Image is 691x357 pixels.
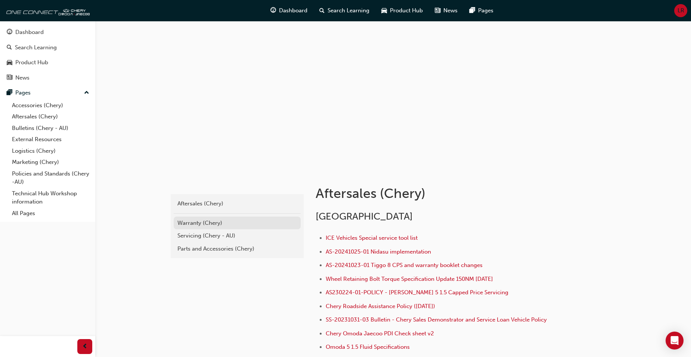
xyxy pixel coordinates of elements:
[174,242,301,255] a: Parts and Accessories (Chery)
[9,168,92,188] a: Policies and Standards (Chery -AU)
[326,262,483,268] a: AS-20241023-01 Tiggo 8 CPS and warranty booklet changes
[264,3,313,18] a: guage-iconDashboard
[3,56,92,69] a: Product Hub
[328,6,369,15] span: Search Learning
[3,71,92,85] a: News
[84,88,89,98] span: up-icon
[279,6,307,15] span: Dashboard
[326,248,431,255] a: AS-20241025-01 Nidasu implementation
[7,90,12,96] span: pages-icon
[15,28,44,37] div: Dashboard
[326,289,508,296] a: AS230224-01-POLICY - [PERSON_NAME] 5 1.5 Capped Price Servicing
[313,3,375,18] a: search-iconSearch Learning
[443,6,458,15] span: News
[177,245,297,253] div: Parts and Accessories (Chery)
[435,6,440,15] span: news-icon
[9,122,92,134] a: Bulletins (Chery - AU)
[326,330,434,337] a: Chery Omoda Jaecoo PDI Check sheet v2
[174,217,301,230] a: Warranty (Chery)
[174,197,301,210] a: Aftersales (Chery)
[9,188,92,208] a: Technical Hub Workshop information
[3,24,92,86] button: DashboardSearch LearningProduct HubNews
[3,41,92,55] a: Search Learning
[429,3,464,18] a: news-iconNews
[678,6,684,15] span: LR
[390,6,423,15] span: Product Hub
[478,6,493,15] span: Pages
[674,4,687,17] button: LR
[15,43,57,52] div: Search Learning
[4,3,90,18] img: oneconnect
[15,58,48,67] div: Product Hub
[470,6,475,15] span: pages-icon
[326,235,418,241] a: ICE Vehicles Special service tool list
[9,145,92,157] a: Logistics (Chery)
[15,89,31,97] div: Pages
[177,232,297,240] div: Servicing (Chery - AU)
[15,74,30,82] div: News
[9,208,92,219] a: All Pages
[464,3,499,18] a: pages-iconPages
[3,86,92,100] button: Pages
[177,219,297,227] div: Warranty (Chery)
[381,6,387,15] span: car-icon
[375,3,429,18] a: car-iconProduct Hub
[316,211,413,222] span: [GEOGRAPHIC_DATA]
[270,6,276,15] span: guage-icon
[7,29,12,36] span: guage-icon
[319,6,325,15] span: search-icon
[9,111,92,122] a: Aftersales (Chery)
[326,303,435,310] a: Chery Roadside Assistance Policy ([DATE])
[7,59,12,66] span: car-icon
[9,134,92,145] a: External Resources
[177,199,297,208] div: Aftersales (Chery)
[7,75,12,81] span: news-icon
[666,332,684,350] div: Open Intercom Messenger
[326,344,410,350] a: Omoda 5 1.5 Fluid Specifications
[9,156,92,168] a: Marketing (Chery)
[3,25,92,39] a: Dashboard
[7,44,12,51] span: search-icon
[174,229,301,242] a: Servicing (Chery - AU)
[326,276,493,282] a: Wheel Retaining Bolt Torque Specification Update 150NM [DATE]
[82,342,88,351] span: prev-icon
[326,316,547,323] a: SS-20231031-03 Bulletin - Chery Sales Demonstrator and Service Loan Vehicle Policy
[316,185,561,202] h1: Aftersales (Chery)
[9,100,92,111] a: Accessories (Chery)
